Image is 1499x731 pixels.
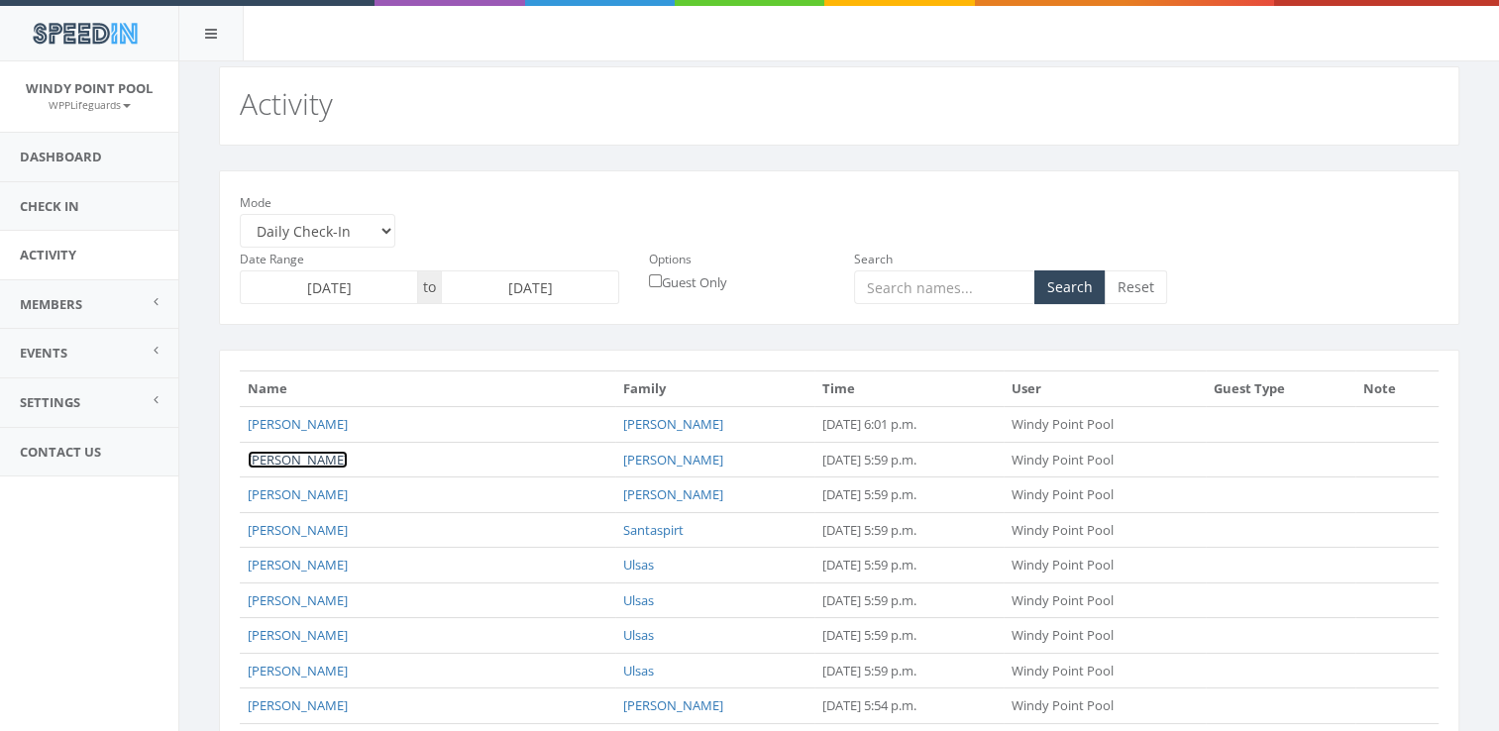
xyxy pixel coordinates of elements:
[1004,688,1206,724] td: Windy Point Pool
[20,443,101,461] span: Contact Us
[623,591,654,609] a: Ulsas
[623,626,654,644] a: Ulsas
[1004,442,1206,477] td: Windy Point Pool
[418,270,441,304] span: to
[623,485,723,503] a: [PERSON_NAME]
[1004,618,1206,654] td: Windy Point Pool
[248,662,348,679] a: [PERSON_NAME]
[814,618,1004,654] td: [DATE] 5:59 p.m.
[1105,270,1167,304] a: Reset
[814,512,1004,548] td: [DATE] 5:59 p.m.
[20,295,82,313] span: Members
[1004,512,1206,548] td: Windy Point Pool
[240,87,1439,120] h2: Activity
[1004,582,1206,618] td: Windy Point Pool
[248,485,348,503] a: [PERSON_NAME]
[240,196,619,209] h6: Mode
[1034,270,1106,304] button: Search
[814,548,1004,583] td: [DATE] 5:59 p.m.
[26,79,153,97] span: Windy Point Pool
[814,582,1004,618] td: [DATE] 5:59 p.m.
[623,662,654,679] a: Ulsas
[623,556,654,574] a: Ulsas
[20,344,67,362] span: Events
[1004,477,1206,513] td: Windy Point Pool
[248,591,348,609] a: [PERSON_NAME]
[1004,653,1206,688] td: Windy Point Pool
[49,95,131,113] a: WPPLifeguards
[1004,406,1206,442] td: Windy Point Pool
[649,253,824,265] h6: Options
[240,253,619,265] h6: Date Range
[240,371,615,407] th: Name
[248,451,348,469] a: [PERSON_NAME]
[623,696,723,714] a: [PERSON_NAME]
[623,451,723,469] a: [PERSON_NAME]
[814,371,1004,407] th: Time
[649,274,662,287] input: Guest Only
[814,406,1004,442] td: [DATE] 6:01 p.m.
[854,270,1035,304] input: Search names...
[1004,371,1206,407] th: User
[248,556,348,574] a: [PERSON_NAME]
[248,696,348,714] a: [PERSON_NAME]
[814,653,1004,688] td: [DATE] 5:59 p.m.
[49,98,131,112] small: WPPLifeguards
[248,626,348,644] a: [PERSON_NAME]
[615,371,814,407] th: Family
[623,521,684,539] a: Santaspirt
[1355,371,1439,407] th: Note
[1004,548,1206,583] td: Windy Point Pool
[814,477,1004,513] td: [DATE] 5:59 p.m.
[649,270,727,292] label: Guest Only
[23,15,147,52] img: speedin_logo.png
[814,442,1004,477] td: [DATE] 5:59 p.m.
[248,521,348,539] a: [PERSON_NAME]
[248,415,348,433] a: [PERSON_NAME]
[20,393,80,411] span: Settings
[1206,371,1355,407] th: Guest Type
[623,415,723,433] a: [PERSON_NAME]
[814,688,1004,724] td: [DATE] 5:54 p.m.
